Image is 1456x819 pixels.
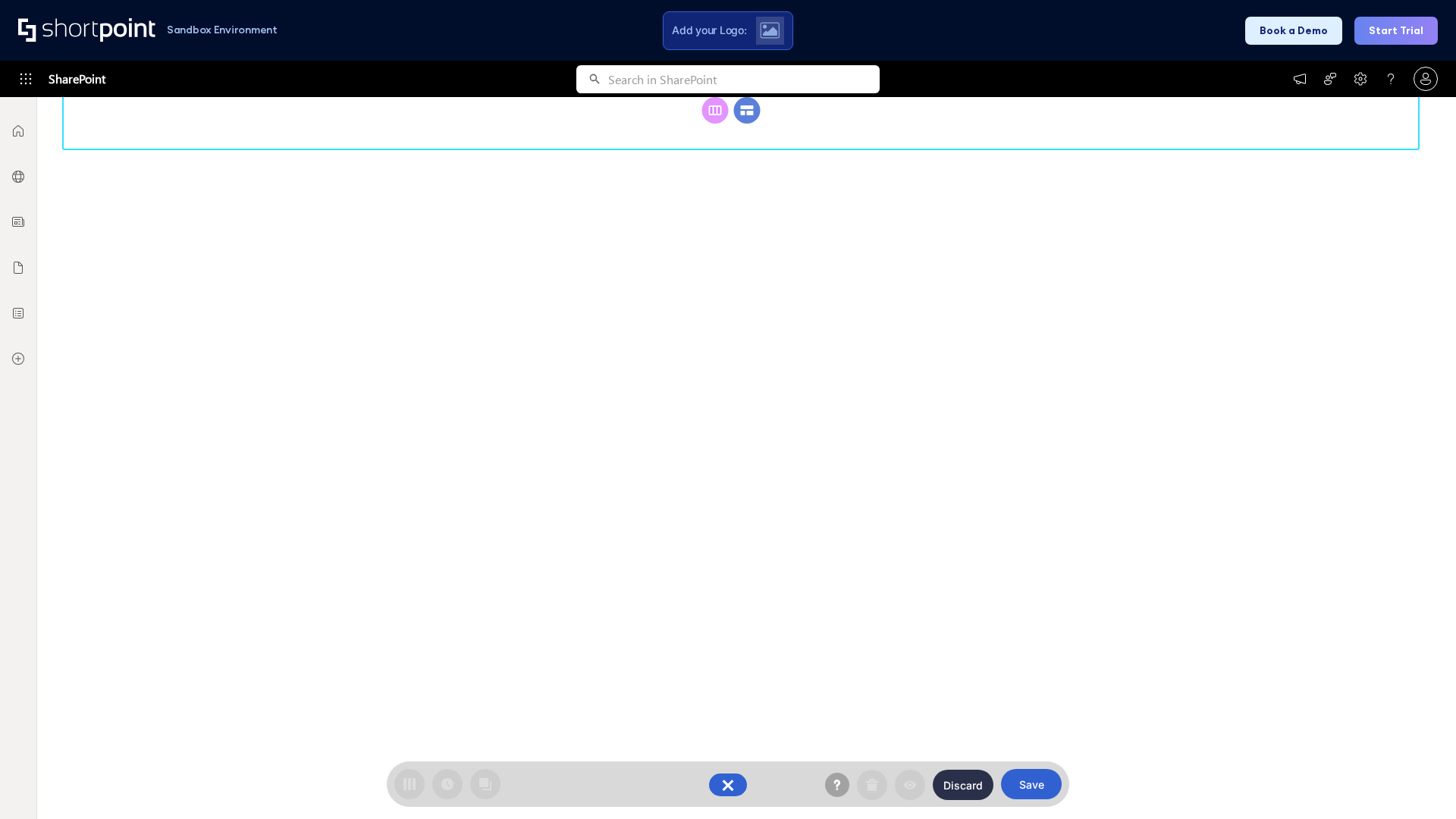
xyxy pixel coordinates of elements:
button: Start Trial [1354,17,1438,45]
input: Search in SharePoint [608,65,880,93]
span: SharePoint [49,61,105,97]
button: Book a Demo [1245,17,1342,45]
button: Save [1001,769,1062,799]
h1: Sandbox Environment [167,26,278,34]
span: Add your Logo: [672,24,746,37]
iframe: Chat Widget [1380,746,1456,819]
img: Upload logo [760,22,780,39]
button: Discard [933,770,993,800]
